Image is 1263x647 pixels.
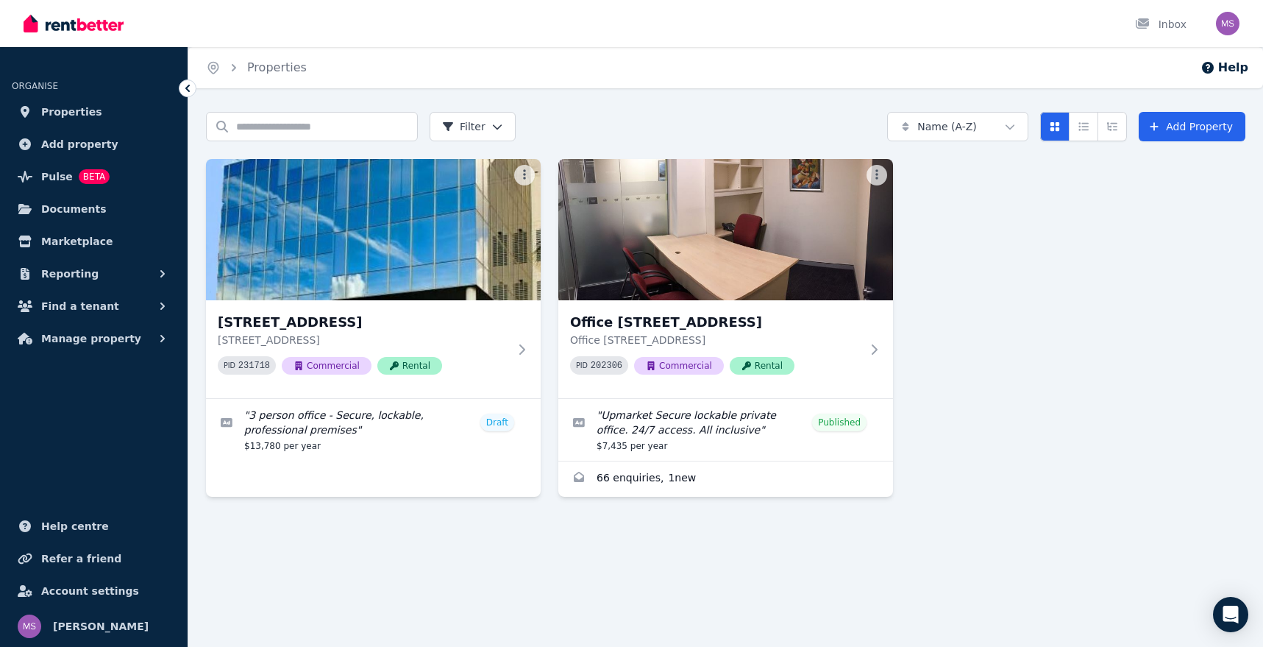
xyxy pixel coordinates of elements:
p: Office [STREET_ADDRESS] [570,333,861,347]
span: Properties [41,103,102,121]
div: Open Intercom Messenger [1213,597,1248,632]
a: Account settings [12,576,176,606]
span: Add property [41,135,118,153]
a: Marketplace [12,227,176,256]
span: [PERSON_NAME] [53,618,149,635]
span: BETA [79,169,110,184]
a: Office L1/4 Railway Parade, BurwoodOffice [STREET_ADDRESS]Office [STREET_ADDRESS]PID 202306Commer... [558,159,893,398]
nav: Breadcrumb [188,47,324,88]
code: 202306 [591,361,622,371]
button: Help [1200,59,1248,77]
a: Help centre [12,512,176,541]
span: ORGANISE [12,81,58,91]
button: Compact list view [1069,112,1098,141]
span: Refer a friend [41,550,121,568]
button: More options [867,165,887,185]
a: Properties [12,97,176,127]
div: View options [1040,112,1127,141]
span: Reporting [41,265,99,283]
button: Name (A-Z) [887,112,1028,141]
a: Edit listing: Upmarket Secure lockable private office. 24/7 access. All inclusive [558,399,893,461]
a: Add Property [1139,112,1245,141]
span: Rental [730,357,794,375]
a: Documents [12,194,176,224]
span: Pulse [41,168,73,185]
img: Office L1/4 Railway Parade, Burwood [558,159,893,300]
span: Manage property [41,330,141,347]
span: Find a tenant [41,297,119,315]
a: PulseBETA [12,162,176,191]
small: PID [224,361,235,370]
small: PID [576,361,588,370]
button: Expanded list view [1097,112,1127,141]
span: Marketplace [41,233,113,250]
a: Edit listing: 3 person office - Secure, lockable, professional premises [206,399,541,461]
button: Manage property [12,324,176,353]
button: Find a tenant [12,291,176,321]
button: More options [514,165,535,185]
button: Reporting [12,259,176,289]
span: Documents [41,200,107,218]
a: Add property [12,130,176,159]
a: Refer a friend [12,544,176,573]
h3: Office [STREET_ADDRESS] [570,312,861,333]
span: Name (A-Z) [917,119,977,134]
span: Rental [377,357,442,375]
span: Filter [442,119,485,134]
div: Inbox [1135,17,1186,32]
a: 4 Railway Parade, Burwood[STREET_ADDRESS][STREET_ADDRESS]PID 231718CommercialRental [206,159,541,398]
span: Commercial [634,357,724,375]
a: Properties [247,60,307,74]
code: 231718 [238,361,270,371]
p: [STREET_ADDRESS] [218,333,508,347]
img: 4 Railway Parade, Burwood [206,159,541,300]
img: Mark Stariha [1216,12,1239,35]
button: Filter [430,112,516,141]
span: Help centre [41,517,109,535]
h3: [STREET_ADDRESS] [218,312,508,333]
img: RentBetter [24,13,124,35]
span: Commercial [282,357,371,375]
a: Enquiries for Office L1/4 Railway Parade, Burwood [558,462,893,497]
img: Mark Stariha [18,615,41,638]
span: Account settings [41,582,139,600]
button: Card view [1040,112,1070,141]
